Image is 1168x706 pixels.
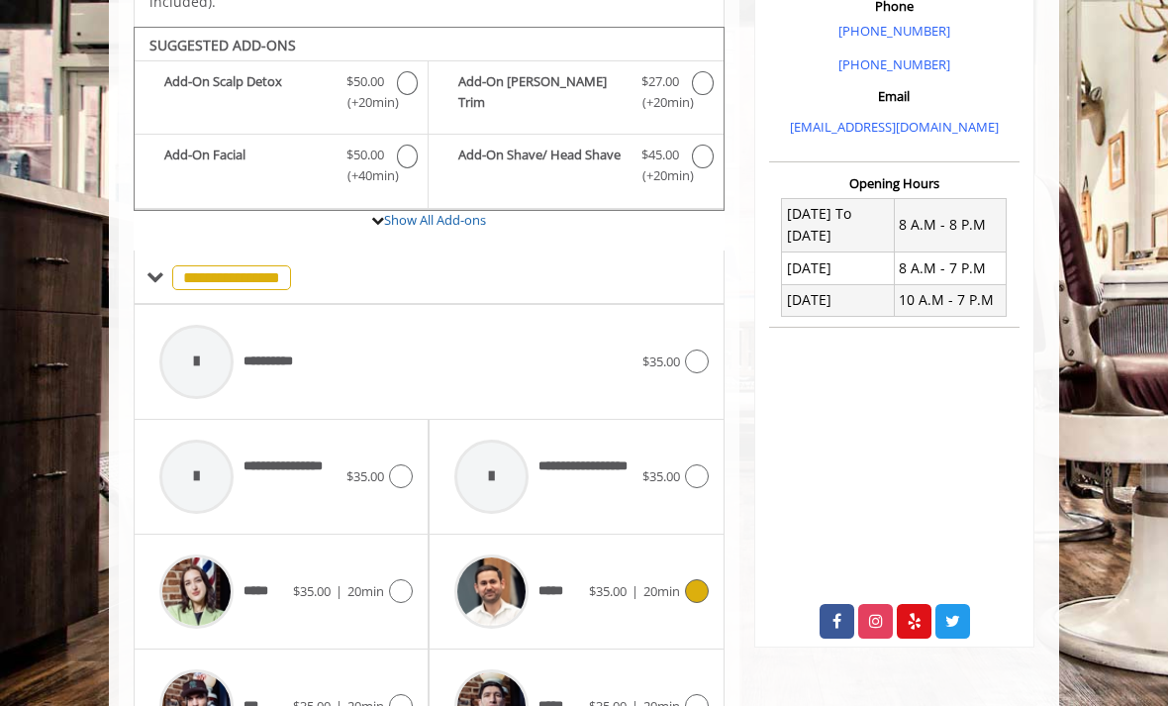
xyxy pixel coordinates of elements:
[145,145,418,191] label: Add-On Facial
[164,71,334,113] b: Add-On Scalp Detox
[346,71,384,92] span: $50.00
[343,92,387,113] span: (+20min )
[164,145,334,186] b: Add-On Facial
[838,55,950,73] a: [PHONE_NUMBER]
[894,252,1006,284] td: 8 A.M - 7 P.M
[145,71,418,118] label: Add-On Scalp Detox
[638,165,682,186] span: (+20min )
[641,145,679,165] span: $45.00
[638,92,682,113] span: (+20min )
[782,198,894,252] td: [DATE] To [DATE]
[149,36,296,54] b: SUGGESTED ADD-ONS
[347,582,384,600] span: 20min
[346,467,384,485] span: $35.00
[782,284,894,316] td: [DATE]
[458,71,629,113] b: Add-On [PERSON_NAME] Trim
[774,89,1015,103] h3: Email
[643,582,680,600] span: 20min
[134,27,725,211] div: Buzz Cut/Senior Cut Add-onS
[343,165,387,186] span: (+40min )
[790,118,999,136] a: [EMAIL_ADDRESS][DOMAIN_NAME]
[642,353,680,370] span: $35.00
[589,582,627,600] span: $35.00
[894,284,1006,316] td: 10 A.M - 7 P.M
[293,582,331,600] span: $35.00
[458,145,629,186] b: Add-On Shave/ Head Shave
[346,145,384,165] span: $50.00
[336,582,342,600] span: |
[838,22,950,40] a: [PHONE_NUMBER]
[641,71,679,92] span: $27.00
[438,71,713,118] label: Add-On Beard Trim
[769,176,1020,190] h3: Opening Hours
[632,582,638,600] span: |
[438,145,713,191] label: Add-On Shave/ Head Shave
[384,211,486,229] a: Show All Add-ons
[642,467,680,485] span: $35.00
[894,198,1006,252] td: 8 A.M - 8 P.M
[782,252,894,284] td: [DATE]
